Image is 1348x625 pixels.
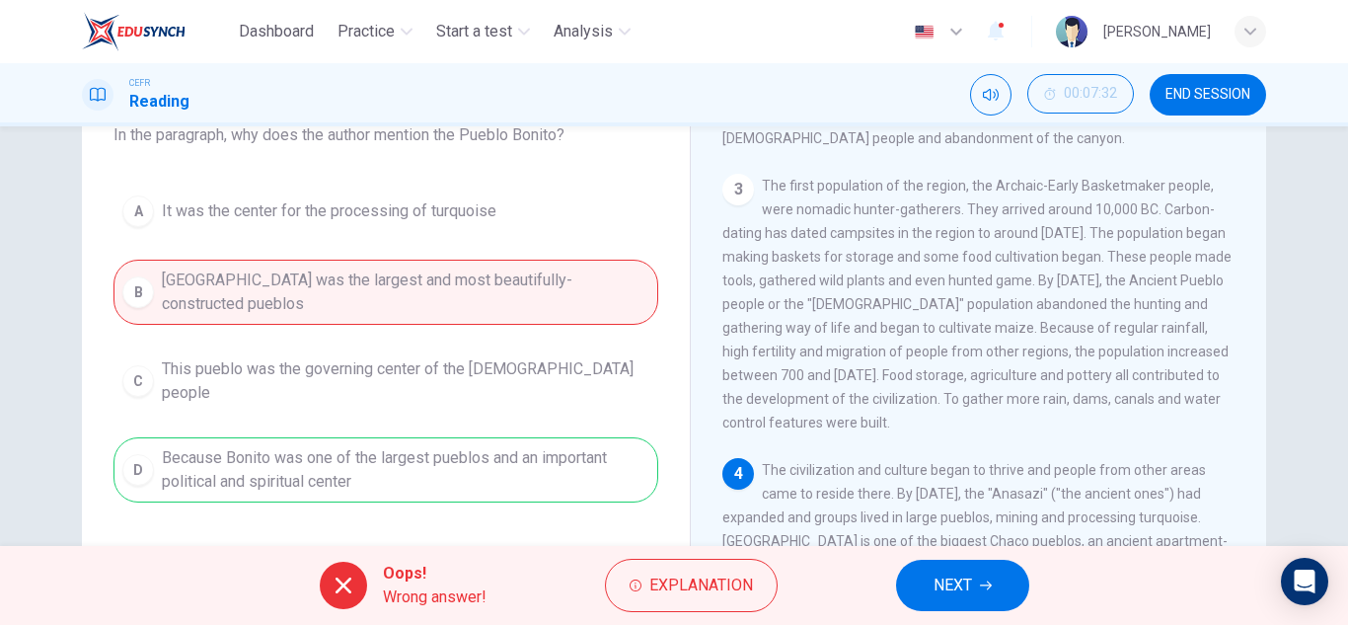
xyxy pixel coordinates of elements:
button: Explanation [605,559,778,612]
button: Dashboard [231,14,322,49]
span: CEFR [129,76,150,90]
span: Start a test [436,20,512,43]
div: 3 [722,174,754,205]
div: Open Intercom Messenger [1281,558,1328,605]
a: EduSynch logo [82,12,231,51]
span: NEXT [934,572,972,599]
button: Practice [330,14,420,49]
span: END SESSION [1165,87,1250,103]
span: Analysis [554,20,613,43]
button: 00:07:32 [1027,74,1134,114]
img: en [912,25,936,39]
span: 00:07:32 [1064,86,1117,102]
span: Dashboard [239,20,314,43]
span: Explanation [649,572,753,599]
button: Start a test [428,14,538,49]
div: 4 [722,458,754,490]
div: [PERSON_NAME] [1103,20,1211,43]
button: END SESSION [1150,74,1266,116]
img: Profile picture [1056,16,1087,47]
span: The first population of the region, the Archaic-Early Basketmaker people, were nomadic hunter-gat... [722,178,1232,430]
span: Oops! [383,562,487,586]
span: Wrong answer! [383,586,487,609]
h1: Reading [129,90,189,114]
span: Practice [337,20,395,43]
div: Hide [1027,74,1134,116]
button: NEXT [896,560,1029,611]
div: Mute [970,74,1011,116]
button: Analysis [546,14,638,49]
img: EduSynch logo [82,12,186,51]
span: In the paragraph, why does the author mention the Pueblo Bonito? [113,123,658,147]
